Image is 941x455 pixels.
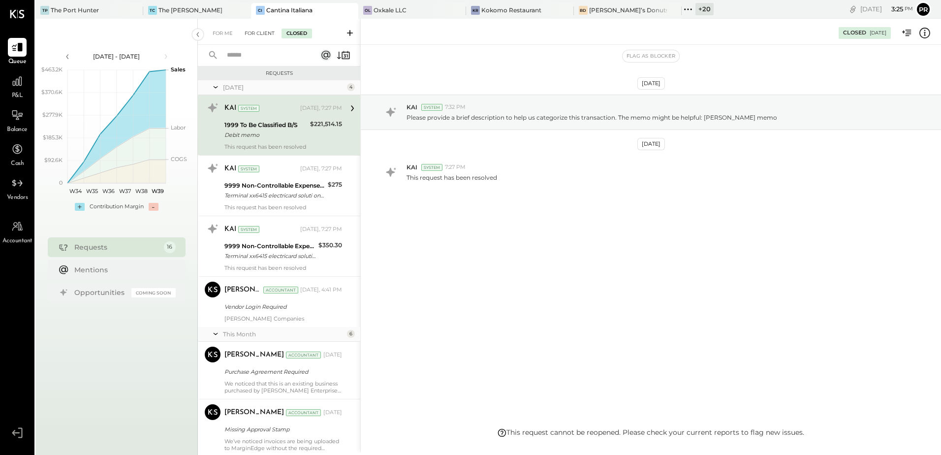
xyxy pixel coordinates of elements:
[374,6,407,14] div: Oxkale LLC
[224,181,325,191] div: 9999 Non-Controllable Expenses:Other Income and Expenses:To Be Classified P&L
[158,6,222,14] div: The [PERSON_NAME]
[12,92,23,100] span: P&L
[44,157,63,163] text: $92.6K
[224,225,236,234] div: KAI
[164,241,176,253] div: 16
[69,188,82,195] text: W34
[224,350,284,360] div: [PERSON_NAME]
[75,203,85,211] div: +
[224,143,342,150] div: This request has been resolved
[238,105,259,112] div: System
[363,6,372,15] div: OL
[171,124,186,131] text: Labor
[203,70,355,77] div: Requests
[40,6,49,15] div: TP
[223,83,345,92] div: [DATE]
[637,77,665,90] div: [DATE]
[0,72,34,100] a: P&L
[0,217,34,246] a: Accountant
[41,89,63,96] text: $370.6K
[102,188,114,195] text: W36
[86,188,98,195] text: W35
[74,288,126,297] div: Opportunities
[74,265,171,275] div: Mentions
[238,165,259,172] div: System
[224,103,236,113] div: KAI
[347,83,355,91] div: 4
[256,6,265,15] div: CI
[43,134,63,141] text: $185.3K
[407,103,417,111] span: KAI
[119,188,130,195] text: W37
[318,240,342,250] div: $350.30
[282,29,312,38] div: Closed
[637,138,665,150] div: [DATE]
[263,287,298,293] div: Accountant
[224,120,307,130] div: 1999 To Be Classified B/S
[7,126,28,134] span: Balance
[224,408,284,418] div: [PERSON_NAME]
[171,156,187,162] text: COGS
[407,173,497,182] p: This request has been resolved
[224,438,342,452] div: We’ve noticed invoices are being uploaded to MarginEdge without the required approval stamp. As p...
[224,380,342,394] div: We noticed that this is an existing business purchased by [PERSON_NAME] Enterprises. To prepare a...
[347,330,355,338] div: 6
[623,50,679,62] button: Flag as Blocker
[0,174,34,202] a: Vendors
[149,203,158,211] div: -
[848,4,858,14] div: copy link
[224,424,339,434] div: Missing Approval Stamp
[0,140,34,168] a: Cash
[41,66,63,73] text: $463.2K
[323,351,342,359] div: [DATE]
[266,6,313,14] div: Cantina Italiana
[0,38,34,66] a: Queue
[323,409,342,417] div: [DATE]
[695,3,714,15] div: + 20
[224,164,236,174] div: KAI
[328,180,342,190] div: $275
[224,285,261,295] div: [PERSON_NAME]
[421,164,442,171] div: System
[300,286,342,294] div: [DATE], 4:41 PM
[915,1,931,17] button: Pr
[135,188,147,195] text: W38
[445,103,466,111] span: 7:32 PM
[8,58,27,66] span: Queue
[471,6,480,15] div: KR
[90,203,144,211] div: Contribution Margin
[11,160,24,168] span: Cash
[224,315,342,322] div: [PERSON_NAME] Companies
[148,6,157,15] div: TC
[224,241,315,251] div: 9999 Non-Controllable Expenses:Other Income and Expenses:To Be Classified P&L
[0,106,34,134] a: Balance
[310,119,342,129] div: $221,514.15
[224,251,315,261] div: Terminal xx6415 electricard soluti ons jefferson ky xx0844 seq # xx0609
[223,330,345,338] div: This Month
[151,188,163,195] text: W39
[224,302,339,312] div: Vendor Login Required
[2,237,32,246] span: Accountant
[860,4,913,14] div: [DATE]
[224,204,342,211] div: This request has been resolved
[870,30,886,36] div: [DATE]
[300,165,342,173] div: [DATE], 7:27 PM
[7,194,28,202] span: Vendors
[421,104,442,111] div: System
[224,367,339,377] div: Purchase Agreement Required
[171,66,186,73] text: Sales
[59,179,63,186] text: 0
[224,191,325,200] div: Terminal xx6415 electricard soluti ons jefferson ky xx0844 seq # xx6829
[481,6,541,14] div: Kokomo Restaurant
[843,29,866,37] div: Closed
[224,264,342,271] div: This request has been resolved
[286,352,321,358] div: Accountant
[74,242,159,252] div: Requests
[407,163,417,171] span: KAI
[407,113,777,122] p: Please provide a brief description to help us categorize this transaction. The memo might be help...
[579,6,588,15] div: BD
[208,29,238,38] div: For Me
[51,6,99,14] div: The Port Hunter
[238,226,259,233] div: System
[286,409,321,416] div: Accountant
